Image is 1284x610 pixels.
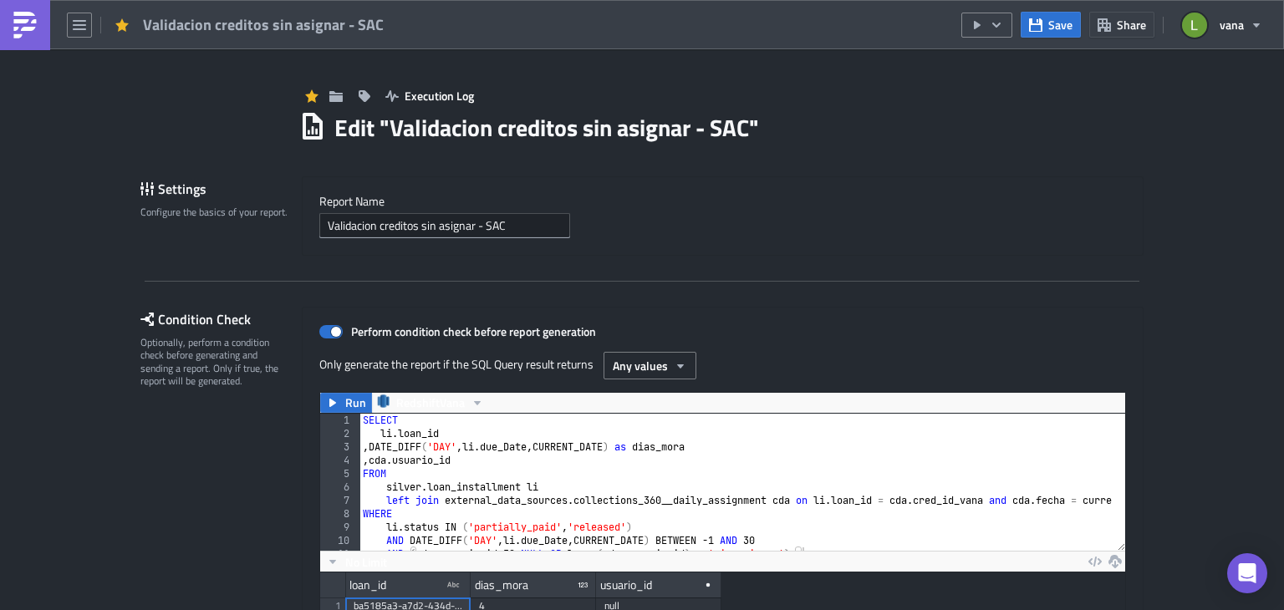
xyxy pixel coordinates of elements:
[140,206,291,218] div: Configure the basics of your report.
[351,323,596,340] strong: Perform condition check before report generation
[140,307,302,332] div: Condition Check
[1220,16,1244,33] span: vana
[320,440,360,454] div: 3
[320,521,360,534] div: 9
[320,507,360,521] div: 8
[600,572,652,597] div: usuario_id
[143,15,385,34] span: Validacion creditos sin asignar - SAC
[319,194,1126,209] label: Report Nam﻿e
[1021,12,1081,38] button: Save
[1227,553,1267,593] div: Open Intercom Messenger
[7,7,798,20] body: Rich Text Area. Press ALT-0 for help.
[345,553,387,571] span: No Limit
[475,572,528,597] div: dias_mora
[377,83,482,109] button: Execution Log
[320,427,360,440] div: 2
[1089,12,1154,38] button: Share
[320,414,360,427] div: 1
[371,393,490,413] button: RedshiftVana
[1172,7,1271,43] button: vana
[320,467,360,480] div: 5
[349,572,386,597] div: loan_id
[345,393,366,413] span: Run
[320,534,360,547] div: 10
[320,454,360,467] div: 4
[140,336,291,388] div: Optionally, perform a condition check before generating and sending a report. Only if true, the r...
[320,393,372,413] button: Run
[1117,16,1146,33] span: Share
[405,87,474,104] span: Execution Log
[7,7,798,20] p: Hola Team, se encontraron los siguientes casos sin asignar en SAC. 🤯
[334,113,759,143] h1: Edit " Validacion creditos sin asignar - SAC "
[396,393,465,413] span: RedshiftVana
[1048,16,1073,33] span: Save
[320,547,360,561] div: 11
[12,12,38,38] img: PushMetrics
[319,352,595,377] label: Only generate the report if the SQL Query result returns
[604,352,696,379] button: Any values
[320,494,360,507] div: 7
[320,552,393,572] button: No Limit
[1180,11,1209,39] img: Avatar
[613,357,668,374] span: Any values
[140,176,302,201] div: Settings
[320,480,360,494] div: 6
